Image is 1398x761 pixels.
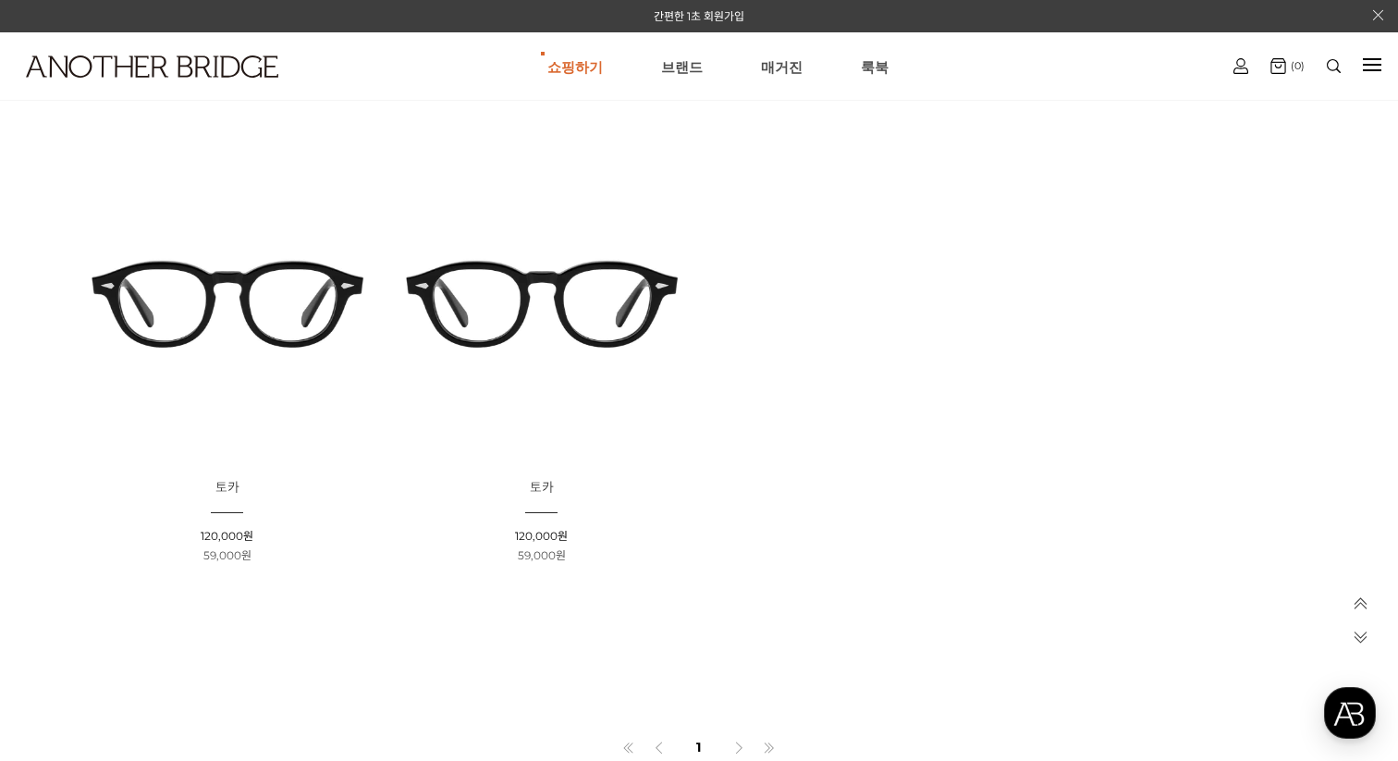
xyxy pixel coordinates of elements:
[122,586,239,632] a: 대화
[6,586,122,632] a: 홈
[761,33,803,100] a: 매거진
[201,529,253,543] span: 120,000원
[1233,58,1248,74] img: cart
[286,614,308,629] span: 설정
[9,55,219,123] a: logo
[1286,59,1305,72] span: (0)
[861,33,889,100] a: 룩북
[169,615,191,630] span: 대화
[515,529,568,543] span: 120,000원
[547,33,603,100] a: 쇼핑하기
[391,153,693,454] img: 토카 아세테이트 안경 - 다양한 스타일에 맞는 뿔테 안경 이미지
[239,586,355,632] a: 설정
[654,9,744,23] a: 간편한 1초 회원가입
[203,548,251,562] span: 59,000원
[530,481,554,495] a: 토카
[26,55,278,78] img: logo
[661,33,703,100] a: 브랜드
[215,481,239,495] a: 토카
[58,614,69,629] span: 홈
[530,479,554,496] span: 토카
[1270,58,1286,74] img: cart
[215,479,239,496] span: 토카
[1270,58,1305,74] a: (0)
[518,548,566,562] span: 59,000원
[1327,59,1341,73] img: search
[77,153,378,454] img: 토카 아세테이트 뿔테 안경 이미지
